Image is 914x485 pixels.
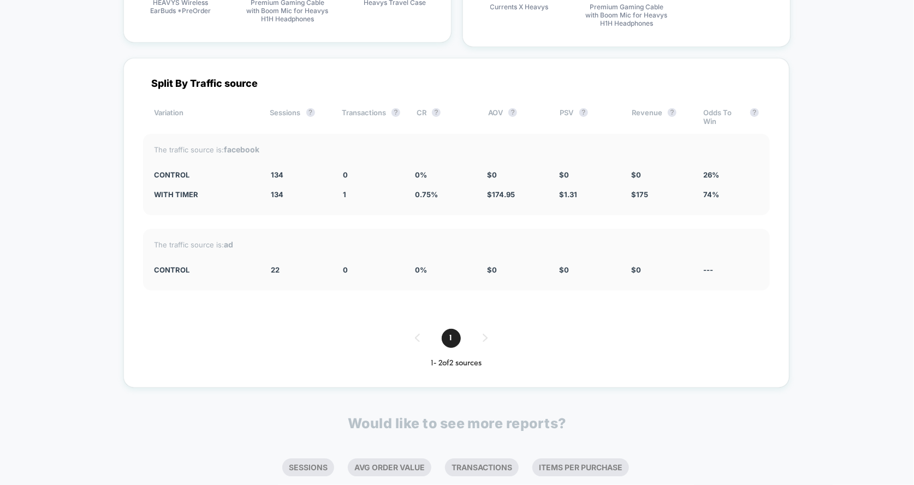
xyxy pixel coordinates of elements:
button: ? [391,108,400,117]
div: Odds To Win [704,108,759,126]
span: 0 % [415,170,427,179]
div: Split By Traffic source [143,78,770,89]
div: 74% [703,190,759,199]
button: ? [508,108,517,117]
span: $ 175 [631,190,648,199]
div: Sessions [270,108,325,126]
div: 26% [703,170,759,179]
span: 0 [343,265,348,274]
div: with timer [154,190,254,199]
span: $ 0 [487,170,497,179]
span: 0.75 % [415,190,438,199]
div: 1 - 2 of 2 sources [143,359,770,368]
div: CONTROL [154,265,254,274]
div: CR [417,108,472,126]
div: AOV [488,108,543,126]
span: 0 [343,170,348,179]
span: 134 [271,190,283,199]
span: $ 0 [559,170,569,179]
div: The traffic source is: [154,145,759,154]
li: Sessions [282,459,334,477]
button: ? [432,108,441,117]
button: ? [306,108,315,117]
span: 0 % [415,265,427,274]
div: The traffic source is: [154,240,759,249]
span: $ 0 [631,170,641,179]
span: 134 [271,170,283,179]
div: PSV [560,108,615,126]
div: Variation [154,108,254,126]
span: $ 0 [631,265,641,274]
span: $ 0 [559,265,569,274]
span: $ 174.95 [487,190,515,199]
button: ? [750,108,759,117]
div: Revenue [632,108,687,126]
li: Items Per Purchase [532,459,629,477]
button: ? [579,108,588,117]
span: 1 [343,190,346,199]
p: Would like to see more reports? [348,415,566,431]
button: ? [668,108,676,117]
div: Transactions [342,108,400,126]
div: CONTROL [154,170,254,179]
strong: ad [224,240,233,249]
div: --- [703,265,759,274]
span: Currents X Heavys [490,3,549,11]
span: 1 [442,329,461,348]
span: 22 [271,265,280,274]
li: Avg Order Value [348,459,431,477]
span: Premium Gaming Cable with Boom Mic for Heavys H1H Headphones [585,3,667,27]
span: $ 1.31 [559,190,577,199]
strong: facebook [224,145,259,154]
span: $ 0 [487,265,497,274]
li: Transactions [445,459,519,477]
